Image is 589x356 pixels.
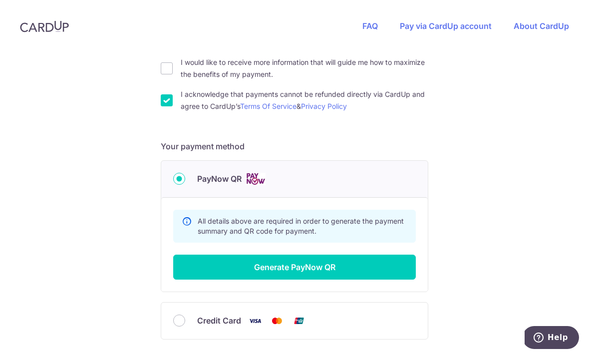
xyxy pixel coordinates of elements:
[181,88,428,112] label: I acknowledge that payments cannot be refunded directly via CardUp and agree to CardUp’s &
[173,173,416,185] div: PayNow QR Cards logo
[267,315,287,327] img: Mastercard
[245,315,265,327] img: Visa
[525,326,579,351] iframe: Opens a widget where you can find more information
[161,140,428,152] h5: Your payment method
[20,20,69,32] img: CardUp
[301,102,347,110] a: Privacy Policy
[289,315,309,327] img: Union Pay
[198,217,404,235] span: All details above are required in order to generate the payment summary and QR code for payment.
[197,173,242,185] span: PayNow QR
[173,315,416,327] div: Credit Card Visa Mastercard Union Pay
[173,255,416,280] button: Generate PayNow QR
[240,102,296,110] a: Terms Of Service
[514,21,569,31] a: About CardUp
[362,21,378,31] a: FAQ
[197,315,241,327] span: Credit Card
[400,21,492,31] a: Pay via CardUp account
[246,173,266,185] img: Cards logo
[181,56,428,80] label: I would like to receive more information that will guide me how to maximize the benefits of my pa...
